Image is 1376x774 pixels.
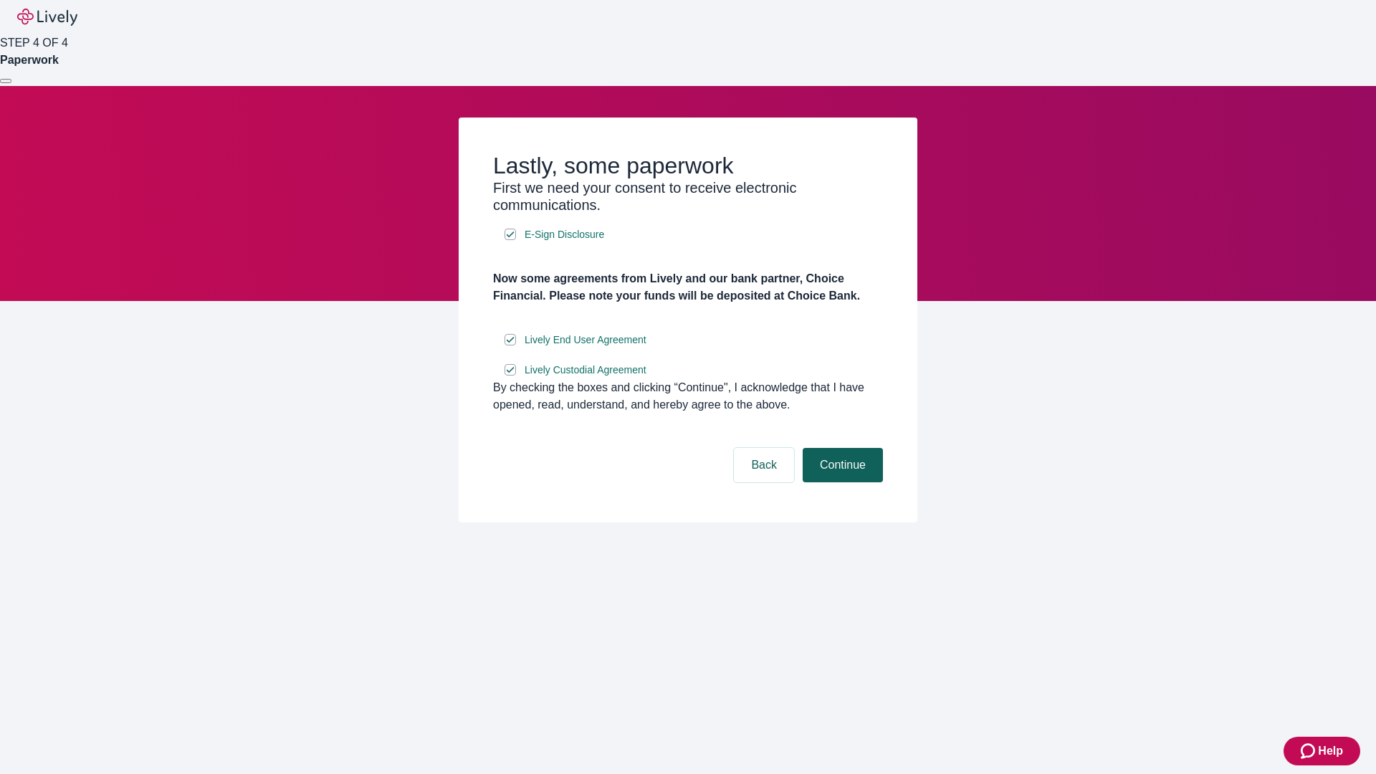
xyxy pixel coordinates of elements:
img: Lively [17,9,77,26]
a: e-sign disclosure document [522,226,607,244]
a: e-sign disclosure document [522,331,649,349]
span: Lively End User Agreement [525,333,646,348]
span: Help [1318,742,1343,760]
span: E-Sign Disclosure [525,227,604,242]
a: e-sign disclosure document [522,361,649,379]
button: Zendesk support iconHelp [1284,737,1360,765]
div: By checking the boxes and clicking “Continue", I acknowledge that I have opened, read, understand... [493,379,883,414]
span: Lively Custodial Agreement [525,363,646,378]
button: Continue [803,448,883,482]
button: Back [734,448,794,482]
h3: First we need your consent to receive electronic communications. [493,179,883,214]
svg: Zendesk support icon [1301,742,1318,760]
h2: Lastly, some paperwork [493,152,883,179]
h4: Now some agreements from Lively and our bank partner, Choice Financial. Please note your funds wi... [493,270,883,305]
